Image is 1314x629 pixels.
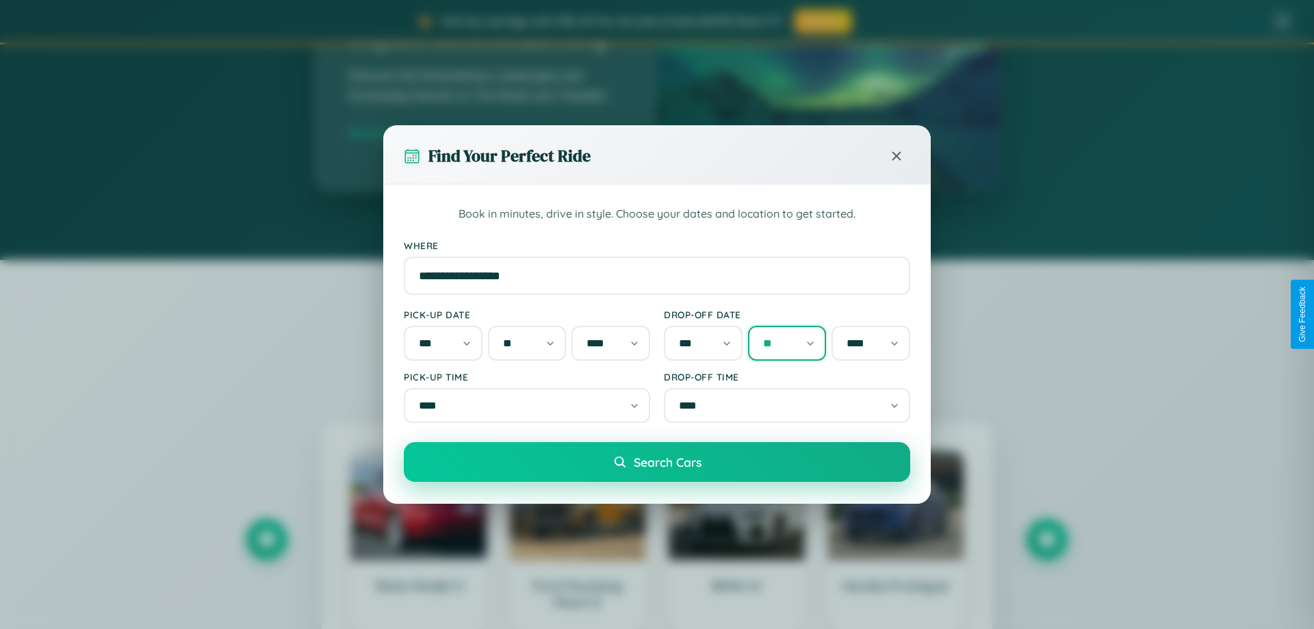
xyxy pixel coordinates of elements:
[404,442,910,482] button: Search Cars
[428,144,591,167] h3: Find Your Perfect Ride
[404,371,650,383] label: Pick-up Time
[404,240,910,251] label: Where
[634,454,701,470] span: Search Cars
[404,309,650,320] label: Pick-up Date
[664,309,910,320] label: Drop-off Date
[664,371,910,383] label: Drop-off Time
[404,205,910,223] p: Book in minutes, drive in style. Choose your dates and location to get started.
